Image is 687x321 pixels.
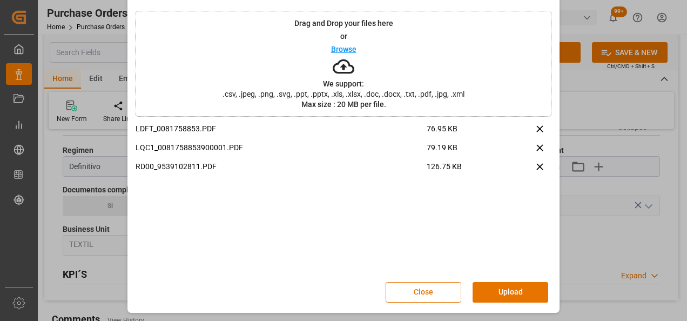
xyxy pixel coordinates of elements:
[427,142,500,161] span: 79.19 KB
[331,45,356,53] p: Browse
[427,123,500,142] span: 76.95 KB
[323,80,364,88] p: We support:
[136,161,427,172] p: RD00_9539102811.PDF
[427,161,500,180] span: 126.75 KB
[386,282,461,303] button: Close
[294,19,393,27] p: Drag and Drop your files here
[136,123,427,135] p: LDFT_0081758853.PDF
[136,11,551,117] div: Drag and Drop your files hereorBrowseWe support:.csv, .jpeg, .png, .svg, .ppt, .pptx, .xls, .xlsx...
[136,142,427,153] p: LQC1_0081758853900001.PDF
[473,282,548,303] button: Upload
[301,101,386,108] p: Max size : 20 MB per file.
[340,32,347,40] p: or
[215,90,472,98] span: .csv, .jpeg, .png, .svg, .ppt, .pptx, .xls, .xlsx, .doc, .docx, .txt, .pdf, .jpg, .xml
